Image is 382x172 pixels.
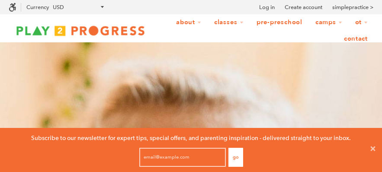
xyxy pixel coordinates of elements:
input: email@example.com [139,148,226,167]
a: Create account [285,3,322,12]
button: Go [228,148,243,167]
a: About [170,14,207,31]
a: Classes [209,14,249,31]
p: Subscribe to our newsletter for expert tips, special offers, and parenting inspiration - delivere... [31,133,351,143]
a: Log in [259,3,275,12]
a: Pre-Preschool [251,14,308,31]
a: simplepractice > [332,3,373,12]
a: OT [350,14,374,31]
label: Currency [26,4,49,10]
a: Camps [310,14,348,31]
img: Play2Progress logo [9,23,152,39]
a: Contact [338,31,373,47]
